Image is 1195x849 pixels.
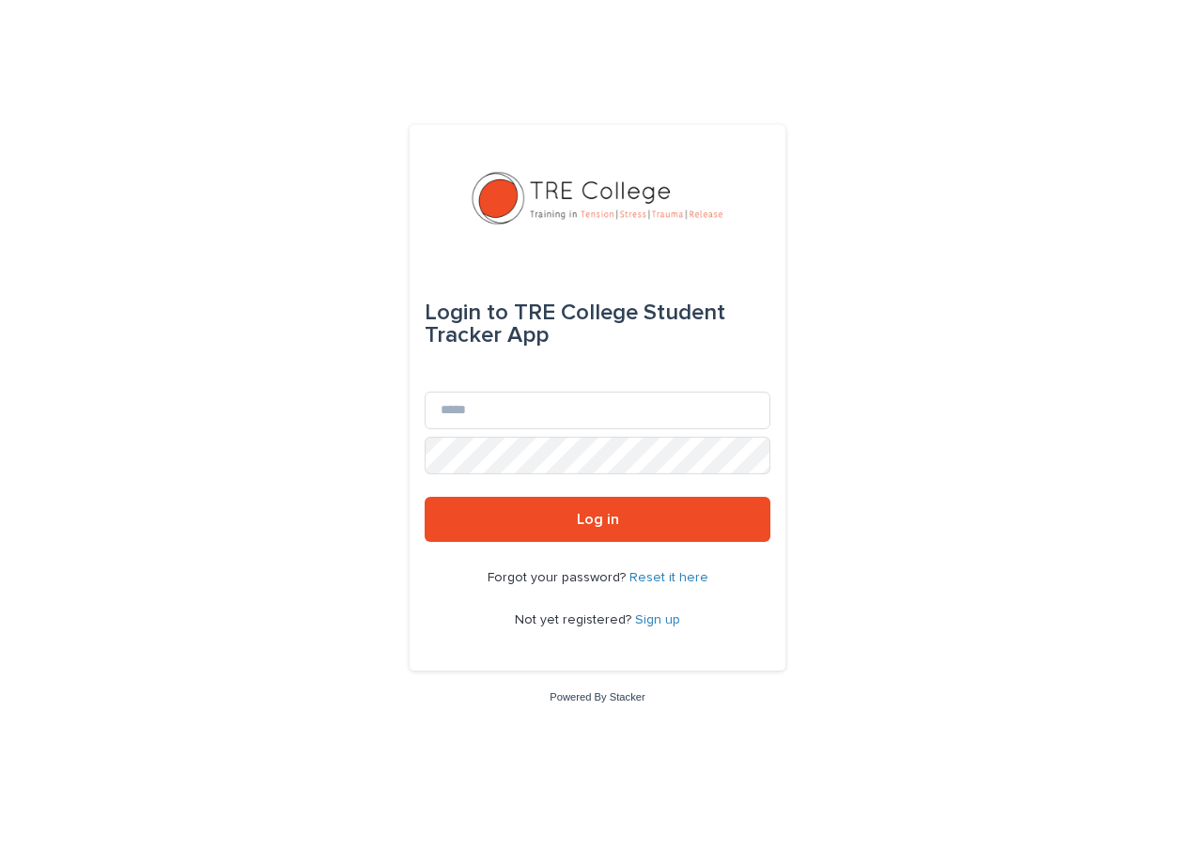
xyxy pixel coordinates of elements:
span: Not yet registered? [515,613,635,626]
span: Log in [577,512,619,527]
button: Log in [425,497,770,542]
span: Forgot your password? [488,571,629,584]
div: TRE College Student Tracker App [425,286,770,362]
img: L01RLPSrRaOWR30Oqb5K [470,170,726,226]
span: Login to [425,301,508,324]
a: Powered By Stacker [550,691,644,702]
a: Sign up [635,613,680,626]
a: Reset it here [629,571,708,584]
